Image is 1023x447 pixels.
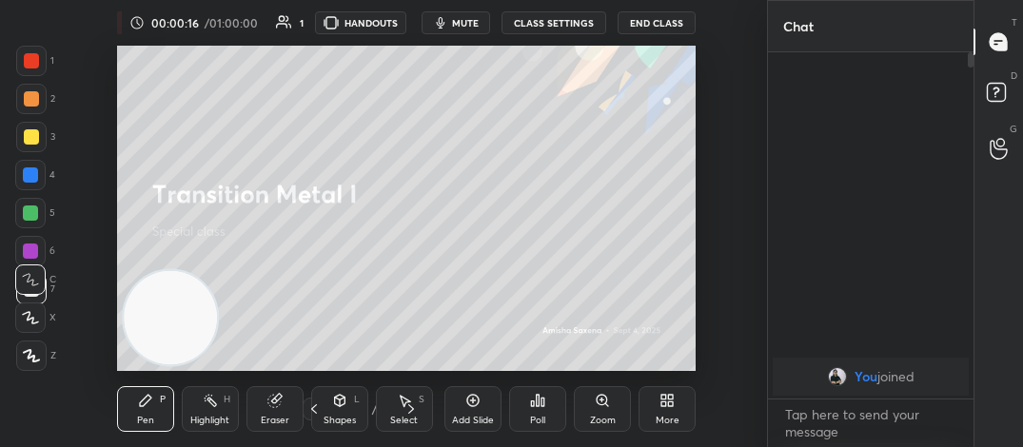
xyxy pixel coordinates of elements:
div: Pen [137,416,154,425]
div: Eraser [261,416,289,425]
div: Highlight [190,416,229,425]
div: H [224,395,230,404]
div: 1 [16,46,54,76]
p: D [1011,68,1017,83]
div: grid [768,354,974,399]
div: 2 [16,84,55,114]
div: Poll [530,416,545,425]
button: HANDOUTS [315,11,406,34]
div: C [15,264,56,295]
div: L [354,395,360,404]
p: Chat [768,1,829,51]
div: P [160,395,166,404]
div: 5 [15,198,55,228]
span: mute [452,16,479,29]
div: Z [16,340,56,371]
div: Shapes [324,416,356,425]
div: / [371,403,377,415]
div: S [419,395,424,404]
div: More [656,416,679,425]
span: You [855,369,877,384]
div: X [15,302,56,333]
div: 1 [300,18,304,28]
img: 3ed32308765d4c498b8259c77885666e.jpg [828,367,847,386]
div: Add Slide [452,416,494,425]
div: 4 [15,160,55,190]
p: G [1010,122,1017,136]
div: Select [390,416,418,425]
button: End Class [618,11,696,34]
button: mute [422,11,490,34]
span: joined [877,369,915,384]
div: LIVE [117,11,157,34]
div: Zoom [590,416,616,425]
div: 6 [15,236,55,266]
div: 3 [16,122,55,152]
p: T [1012,15,1017,29]
button: CLASS SETTINGS [502,11,606,34]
